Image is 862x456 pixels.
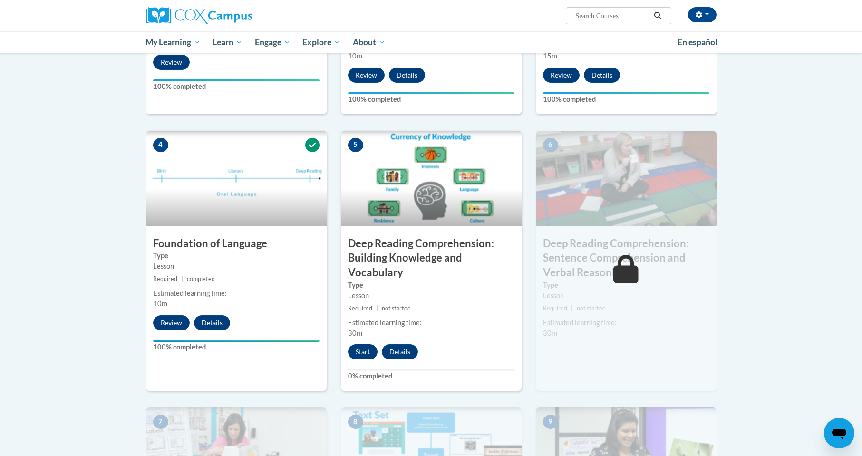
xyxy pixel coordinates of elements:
[153,315,190,330] button: Review
[348,318,514,328] div: Estimated learning time:
[146,7,252,24] img: Cox Campus
[348,291,514,301] div: Lesson
[650,10,665,21] button: Search
[389,68,425,83] button: Details
[153,138,168,152] span: 4
[347,31,391,53] a: About
[255,37,291,48] span: Engage
[153,340,320,342] div: Your progress
[153,415,168,429] span: 7
[341,131,522,226] img: Course Image
[382,344,418,359] button: Details
[382,305,411,312] span: not started
[153,251,320,261] label: Type
[543,280,709,291] label: Type
[536,131,717,226] img: Course Image
[213,37,242,48] span: Learn
[153,300,167,308] span: 10m
[140,31,207,53] a: My Learning
[348,68,385,83] button: Review
[353,37,385,48] span: About
[153,342,320,352] label: 100% completed
[302,37,340,48] span: Explore
[574,10,650,21] input: Search Courses
[181,275,183,282] span: |
[543,94,709,105] label: 100% completed
[824,418,854,448] iframe: Button to launch messaging window
[348,305,372,312] span: Required
[249,31,297,53] a: Engage
[571,305,573,312] span: |
[543,92,709,94] div: Your progress
[206,31,249,53] a: Learn
[146,236,327,251] h3: Foundation of Language
[348,371,514,381] label: 0% completed
[153,81,320,92] label: 100% completed
[296,31,347,53] a: Explore
[543,291,709,301] div: Lesson
[348,92,514,94] div: Your progress
[341,236,522,280] h3: Deep Reading Comprehension: Building Knowledge and Vocabulary
[671,32,724,52] a: En español
[153,261,320,272] div: Lesson
[543,318,709,328] div: Estimated learning time:
[543,68,580,83] button: Review
[348,52,362,60] span: 10m
[543,305,567,312] span: Required
[146,131,327,226] img: Course Image
[348,415,363,429] span: 8
[132,31,731,53] div: Main menu
[146,7,327,24] a: Cox Campus
[536,236,717,280] h3: Deep Reading Comprehension: Sentence Comprehension and Verbal Reasoning
[348,138,363,152] span: 5
[153,288,320,299] div: Estimated learning time:
[584,68,620,83] button: Details
[348,344,378,359] button: Start
[678,37,717,47] span: En español
[194,315,230,330] button: Details
[688,7,717,22] button: Account Settings
[376,305,378,312] span: |
[187,275,215,282] span: completed
[577,305,606,312] span: not started
[543,329,557,337] span: 30m
[145,37,200,48] span: My Learning
[348,280,514,291] label: Type
[348,329,362,337] span: 30m
[543,415,558,429] span: 9
[153,275,177,282] span: Required
[153,55,190,70] button: Review
[153,79,320,81] div: Your progress
[348,94,514,105] label: 100% completed
[543,138,558,152] span: 6
[543,52,557,60] span: 15m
